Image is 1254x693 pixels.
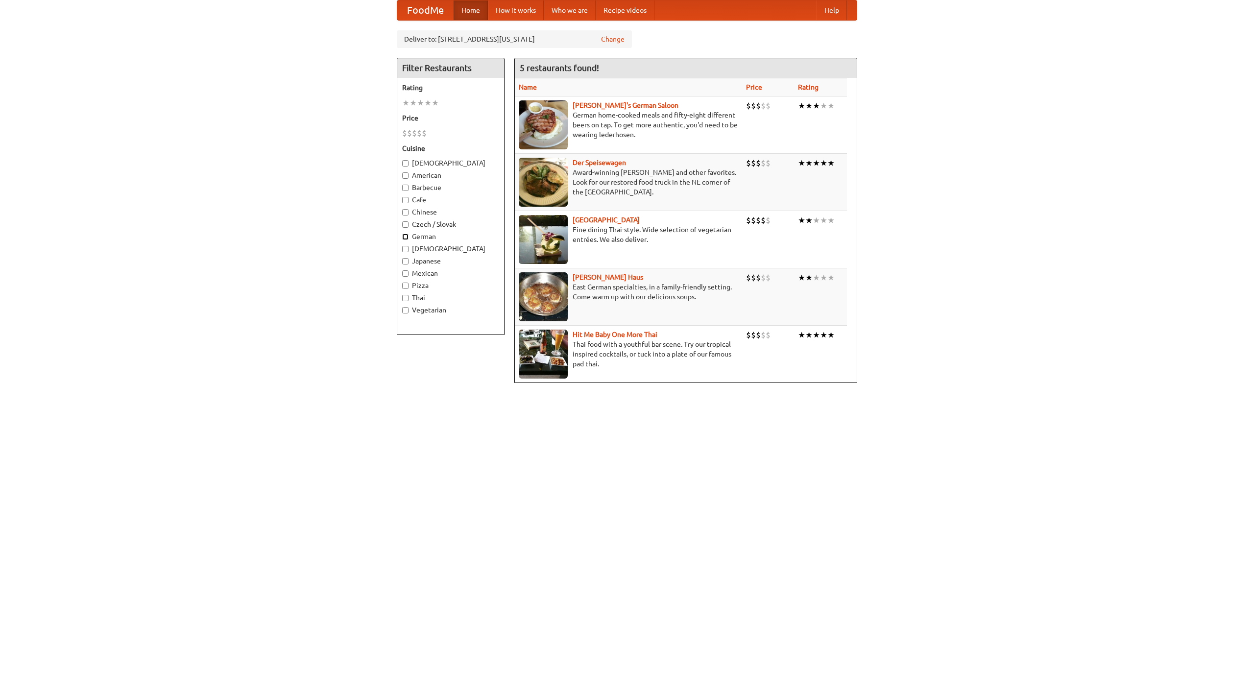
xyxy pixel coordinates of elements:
li: ★ [805,100,813,111]
li: $ [766,100,771,111]
h5: Rating [402,83,499,93]
b: [PERSON_NAME]'s German Saloon [573,101,678,109]
li: ★ [827,215,835,226]
input: American [402,172,409,179]
li: $ [766,215,771,226]
li: $ [761,215,766,226]
li: $ [746,158,751,168]
label: Pizza [402,281,499,290]
li: $ [417,128,422,139]
input: Thai [402,295,409,301]
li: ★ [805,158,813,168]
label: Mexican [402,268,499,278]
li: ★ [820,100,827,111]
label: Barbecue [402,183,499,192]
li: ★ [798,158,805,168]
label: [DEMOGRAPHIC_DATA] [402,158,499,168]
p: Fine dining Thai-style. Wide selection of vegetarian entrées. We also deliver. [519,225,738,244]
input: German [402,234,409,240]
a: Recipe videos [596,0,654,20]
label: German [402,232,499,241]
li: $ [751,100,756,111]
input: Barbecue [402,185,409,191]
a: Der Speisewagen [573,159,626,167]
li: ★ [424,97,432,108]
label: American [402,170,499,180]
li: $ [756,158,761,168]
img: kohlhaus.jpg [519,272,568,321]
li: ★ [432,97,439,108]
img: babythai.jpg [519,330,568,379]
a: Name [519,83,537,91]
p: East German specialties, in a family-friendly setting. Come warm up with our delicious soups. [519,282,738,302]
li: ★ [805,272,813,283]
input: Pizza [402,283,409,289]
li: $ [751,158,756,168]
li: $ [766,330,771,340]
li: $ [407,128,412,139]
li: ★ [402,97,410,108]
label: Chinese [402,207,499,217]
a: Help [817,0,847,20]
h5: Price [402,113,499,123]
li: ★ [410,97,417,108]
li: $ [761,158,766,168]
label: Japanese [402,256,499,266]
input: Chinese [402,209,409,215]
input: Czech / Slovak [402,221,409,228]
li: $ [751,330,756,340]
li: ★ [417,97,424,108]
p: Thai food with a youthful bar scene. Try our tropical inspired cocktails, or tuck into a plate of... [519,339,738,369]
b: [GEOGRAPHIC_DATA] [573,216,640,224]
a: [PERSON_NAME] Haus [573,273,643,281]
li: $ [746,100,751,111]
li: $ [751,272,756,283]
a: Hit Me Baby One More Thai [573,331,657,338]
li: ★ [805,215,813,226]
li: $ [756,100,761,111]
li: ★ [813,158,820,168]
li: ★ [827,100,835,111]
img: esthers.jpg [519,100,568,149]
li: ★ [798,272,805,283]
li: ★ [805,330,813,340]
li: $ [766,158,771,168]
li: $ [761,272,766,283]
input: Japanese [402,258,409,264]
input: [DEMOGRAPHIC_DATA] [402,160,409,167]
li: ★ [798,100,805,111]
li: ★ [827,158,835,168]
li: $ [746,215,751,226]
li: ★ [813,100,820,111]
li: $ [756,330,761,340]
img: speisewagen.jpg [519,158,568,207]
input: [DEMOGRAPHIC_DATA] [402,246,409,252]
li: ★ [813,272,820,283]
a: Rating [798,83,819,91]
li: ★ [820,158,827,168]
h4: Filter Restaurants [397,58,504,78]
li: ★ [820,215,827,226]
li: $ [422,128,427,139]
ng-pluralize: 5 restaurants found! [520,63,599,72]
li: ★ [798,215,805,226]
li: ★ [813,215,820,226]
li: $ [746,330,751,340]
p: Award-winning [PERSON_NAME] and other favorites. Look for our restored food truck in the NE corne... [519,167,738,197]
a: How it works [488,0,544,20]
li: $ [766,272,771,283]
li: ★ [798,330,805,340]
label: [DEMOGRAPHIC_DATA] [402,244,499,254]
label: Vegetarian [402,305,499,315]
li: ★ [820,272,827,283]
div: Deliver to: [STREET_ADDRESS][US_STATE] [397,30,632,48]
label: Cafe [402,195,499,205]
li: $ [751,215,756,226]
li: $ [756,215,761,226]
a: Who we are [544,0,596,20]
a: Change [601,34,625,44]
input: Cafe [402,197,409,203]
li: ★ [827,272,835,283]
